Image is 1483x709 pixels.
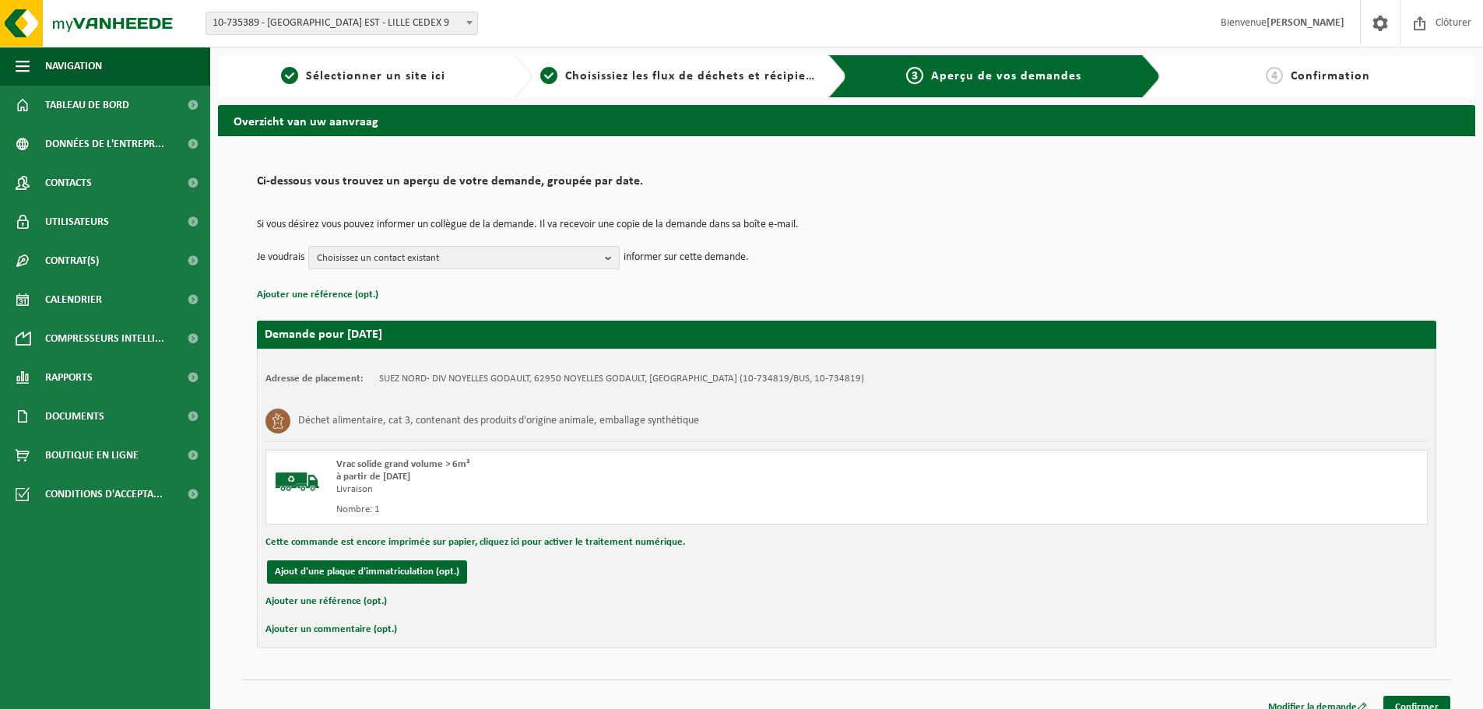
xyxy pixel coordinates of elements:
span: 10-735389 - SUEZ RV NORD EST - LILLE CEDEX 9 [206,12,478,35]
span: Données de l'entrepr... [45,125,164,163]
span: Boutique en ligne [45,436,139,475]
span: Calendrier [45,280,102,319]
span: Aperçu de vos demandes [931,70,1081,82]
button: Choisissez un contact existant [308,246,620,269]
button: Ajouter une référence (opt.) [257,285,378,305]
span: 4 [1266,67,1283,84]
span: Tableau de bord [45,86,129,125]
span: Confirmation [1291,70,1370,82]
div: Nombre: 1 [336,504,909,516]
strong: Adresse de placement: [265,374,364,384]
span: Documents [45,397,104,436]
strong: Demande pour [DATE] [265,328,382,341]
div: Livraison [336,483,909,496]
span: 10-735389 - SUEZ RV NORD EST - LILLE CEDEX 9 [206,12,477,34]
h2: Overzicht van uw aanvraag [218,105,1475,135]
h2: Ci-dessous vous trouvez un aperçu de votre demande, groupée par date. [257,175,1436,196]
a: 2Choisissiez les flux de déchets et récipients [540,67,816,86]
span: Vrac solide grand volume > 6m³ [336,459,469,469]
span: Utilisateurs [45,202,109,241]
button: Ajouter une référence (opt.) [265,591,387,612]
span: 3 [906,67,923,84]
button: Cette commande est encore imprimée sur papier, cliquez ici pour activer le traitement numérique. [265,532,685,553]
span: Choisissiez les flux de déchets et récipients [565,70,824,82]
h3: Déchet alimentaire, cat 3, contenant des produits d'origine animale, emballage synthétique [298,409,699,433]
span: Contrat(s) [45,241,99,280]
span: Navigation [45,47,102,86]
p: Si vous désirez vous pouvez informer un collègue de la demande. Il va recevoir une copie de la de... [257,219,1436,230]
img: BL-SO-LV.png [274,458,321,505]
td: SUEZ NORD- DIV NOYELLES GODAULT, 62950 NOYELLES GODAULT, [GEOGRAPHIC_DATA] (10-734819/BUS, 10-734... [379,373,864,385]
strong: à partir de [DATE] [336,472,410,482]
span: Rapports [45,358,93,397]
span: Compresseurs intelli... [45,319,164,358]
strong: [PERSON_NAME] [1267,17,1344,29]
span: Choisissez un contact existant [317,247,599,270]
a: 1Sélectionner un site ici [226,67,501,86]
button: Ajouter un commentaire (opt.) [265,619,397,640]
span: Conditions d'accepta... [45,475,163,514]
p: informer sur cette demande. [624,246,749,269]
span: Contacts [45,163,92,202]
span: 1 [281,67,298,84]
span: 2 [540,67,557,84]
p: Je voudrais [257,246,304,269]
span: Sélectionner un site ici [306,70,445,82]
button: Ajout d'une plaque d'immatriculation (opt.) [267,560,467,584]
